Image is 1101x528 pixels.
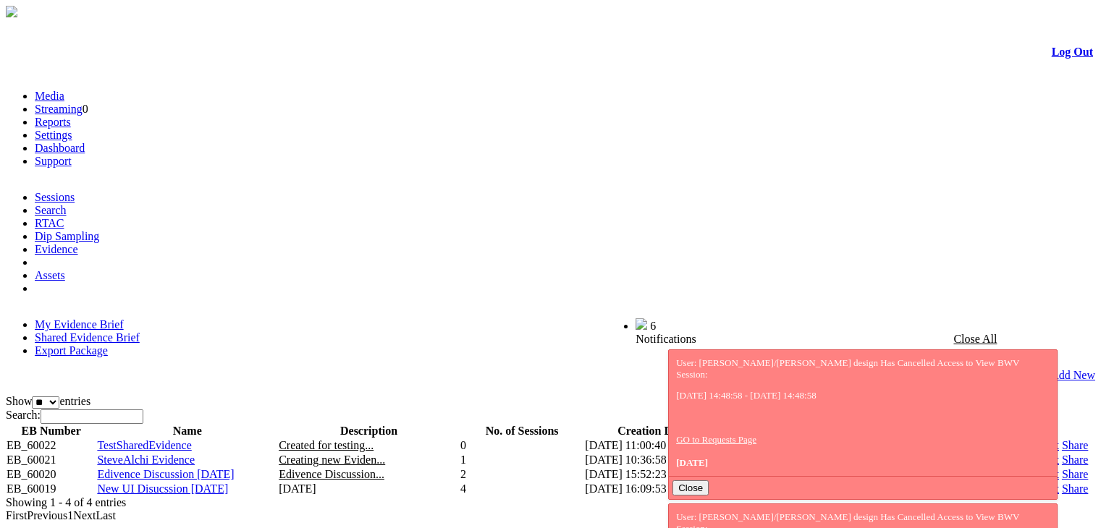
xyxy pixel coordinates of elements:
div: Notifications [636,333,1065,346]
a: First [6,509,27,521]
a: Share [1062,482,1088,495]
a: Dashboard [35,142,85,154]
span: [DATE] [676,457,708,468]
a: Log Out [1052,46,1093,58]
div: User: [PERSON_NAME]/[PERSON_NAME] design Has Cancelled Access to View BWV Session: [676,357,1050,469]
a: Add New [1050,369,1095,382]
select: Showentries [32,396,59,409]
th: Description: activate to sort column ascending [278,424,460,438]
a: Settings [35,129,72,141]
a: Media [35,90,64,102]
span: Welcome, Nav Alchi design (Administrator) [440,319,607,330]
a: Export Package [35,344,108,357]
a: Close All [953,333,997,345]
img: bell25.png [636,318,647,330]
a: Share [1062,468,1088,480]
input: Search: [41,409,143,424]
a: Shared Evidence Brief [35,331,140,344]
a: Support [35,155,72,167]
a: My Evidence Brief [35,318,124,331]
th: Name: activate to sort column ascending [96,424,278,438]
th: EB Number: activate to sort column ascending [6,424,96,438]
span: [DATE] [279,482,316,495]
span: Created for testing... [279,439,374,451]
a: Search [35,204,67,216]
div: Showing 1 - 4 of 4 entries [6,496,1095,509]
img: arrow-3.png [6,6,17,17]
a: Streaming [35,103,83,115]
label: Show entries [6,395,90,407]
a: Assets [35,269,65,281]
span: 6 [650,320,656,332]
a: Sessions [35,191,75,203]
a: Next [73,509,96,521]
a: RTAC [35,217,64,229]
td: EB_60021 [6,453,96,467]
label: Search: [6,409,143,421]
span: Edivence Discussion... [279,468,384,480]
span: Creating new Eviden... [279,454,385,466]
a: Edivence Discussion [DATE] [97,468,234,480]
a: Reports [35,116,71,128]
a: Dip Sampling [35,230,99,242]
a: Share [1062,439,1088,451]
td: EB_60020 [6,467,96,482]
a: Evidence [35,243,78,255]
a: TestSharedEvidence [97,439,191,451]
a: 1 [67,509,73,521]
a: New UI Disucssion [DATE] [97,482,228,495]
a: Last [96,509,116,521]
a: GO to Requests Page [676,434,756,445]
a: Previous [27,509,67,521]
td: EB_60022 [6,438,96,453]
button: Close [672,480,709,495]
a: SteveAlchi Evidence [97,454,195,466]
a: Share [1062,454,1088,466]
span: 0 [83,103,88,115]
p: [DATE] 14:48:58 - [DATE] 14:48:58 [676,390,1050,401]
td: EB_60019 [6,482,96,496]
